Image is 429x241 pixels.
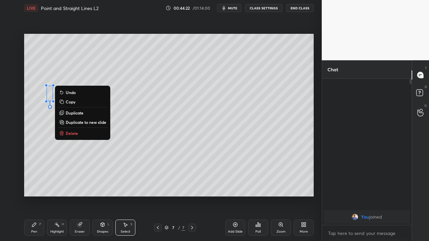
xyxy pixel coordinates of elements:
[322,61,344,78] p: Chat
[300,230,308,233] div: More
[170,226,177,230] div: 7
[130,223,132,226] div: S
[178,226,180,230] div: /
[66,90,76,95] p: Undo
[277,230,286,233] div: Zoom
[62,223,64,226] div: H
[31,230,37,233] div: Pen
[228,230,243,233] div: Add Slide
[58,118,108,126] button: Duplicate to new slide
[369,214,382,220] span: joined
[121,230,130,233] div: Select
[58,109,108,117] button: Duplicate
[286,4,314,12] button: End Class
[66,110,83,115] p: Duplicate
[58,129,108,137] button: Delete
[352,214,358,220] img: 3837170fdf774a0a80afabd66fc0582a.jpg
[24,4,38,12] div: LIVE
[424,103,427,108] p: G
[66,99,75,104] p: Copy
[41,5,99,11] h4: Point and Straight Lines L2
[181,225,185,231] div: 7
[425,84,427,89] p: D
[108,223,110,226] div: L
[58,88,108,96] button: Undo
[58,98,108,106] button: Copy
[39,223,41,226] div: P
[50,230,64,233] div: Highlight
[66,119,106,125] p: Duplicate to new slide
[322,209,412,225] div: grid
[228,6,237,10] span: mute
[425,66,427,71] p: T
[75,230,85,233] div: Eraser
[66,131,78,136] p: Delete
[217,4,241,12] button: mute
[245,4,282,12] button: CLASS SETTINGS
[361,214,369,220] span: You
[97,230,108,233] div: Shapes
[255,230,261,233] div: Poll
